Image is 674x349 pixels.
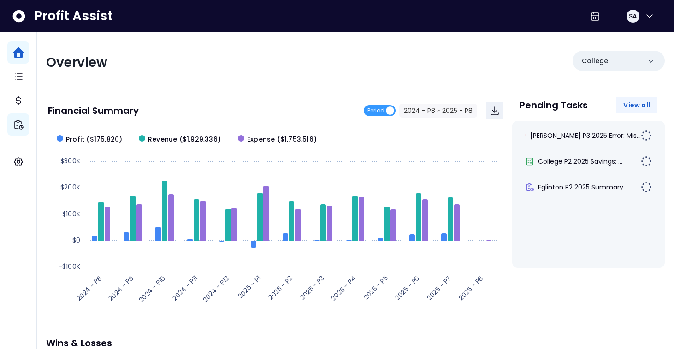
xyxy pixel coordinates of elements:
[247,135,317,144] span: Expense ($1,753,516)
[46,338,665,348] p: Wins & Losses
[66,135,122,144] span: Profit ($175,820)
[59,262,80,271] text: -$100K
[75,273,104,303] text: 2024 - P8
[62,209,80,219] text: $100K
[60,156,80,166] text: $300K
[538,183,623,192] span: Eglinton P2 2025 Summary
[266,273,294,302] text: 2025 - P2
[530,131,641,140] span: [PERSON_NAME] P3 2025 Error: Mis...
[456,273,485,302] text: 2025 - P8
[72,236,80,245] text: $0
[616,97,657,113] button: View all
[393,273,421,302] text: 2025 - P6
[425,273,453,302] text: 2025 - P7
[329,273,358,302] text: 2025 - P4
[538,157,622,166] span: College P2 2025 Savings: ...
[361,273,390,302] text: 2025 - P5
[137,273,167,304] text: 2024 - P10
[641,182,652,193] img: Not yet Started
[641,156,652,167] img: Not yet Started
[170,273,199,302] text: 2024 - P11
[106,273,136,303] text: 2024 - P9
[236,273,263,301] text: 2025 - P1
[201,273,231,304] text: 2024 - P12
[629,12,637,21] span: SA
[367,105,384,116] span: Period
[582,56,608,66] p: College
[48,106,139,115] p: Financial Summary
[148,135,221,144] span: Revenue ($1,929,336)
[399,104,477,118] button: 2024 - P8 ~ 2025 - P8
[520,101,588,110] p: Pending Tasks
[486,102,503,119] button: Download
[298,273,326,302] text: 2025 - P3
[623,101,650,110] span: View all
[60,183,80,192] text: $200K
[641,130,652,141] img: Not yet Started
[35,8,112,24] span: Profit Assist
[46,53,107,71] span: Overview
